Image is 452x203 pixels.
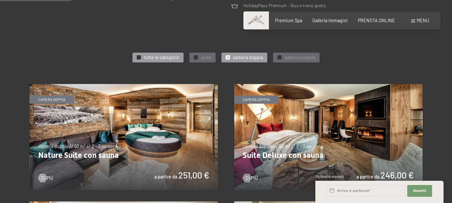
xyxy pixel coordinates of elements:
[243,2,326,9] p: HolidayPass Premium – Bus e treno gratis
[315,174,344,178] span: Richiesta express
[227,56,229,59] span: ✓
[233,54,263,61] span: camera doppia
[275,18,302,23] a: Premium Spa
[195,56,197,59] span: ✓
[417,18,429,23] span: Menu
[29,84,218,190] img: Nature Suite con sauna
[201,54,211,61] span: suite
[413,188,426,194] span: Avanti
[246,175,258,181] span: Di più
[312,18,348,23] a: Galleria immagini
[138,56,140,59] span: ✓
[234,84,423,88] a: Suite Deluxe con sauna
[358,18,395,23] a: PRENOTA ONLINE
[285,54,315,61] span: camera singola
[29,84,218,88] a: Nature Suite con sauna
[243,175,258,181] a: Di più
[38,175,53,181] a: Di più
[41,175,53,181] span: Di più
[144,54,179,61] span: tutte le categorie
[278,56,281,59] span: ✓
[407,185,432,197] button: Avanti
[234,84,423,190] img: Suite Deluxe con sauna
